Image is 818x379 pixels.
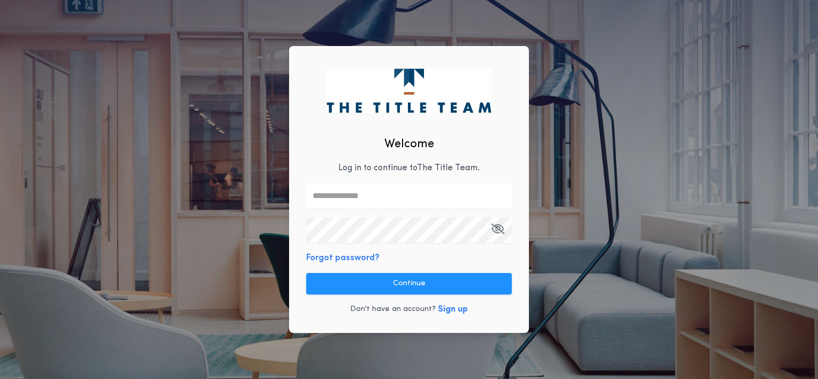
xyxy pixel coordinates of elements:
h2: Welcome [384,135,434,153]
button: Continue [306,273,512,294]
p: Log in to continue to The Title Team . [338,162,480,175]
button: Sign up [438,303,468,316]
button: Forgot password? [306,252,380,264]
p: Don't have an account? [350,304,436,315]
img: logo [327,69,491,112]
